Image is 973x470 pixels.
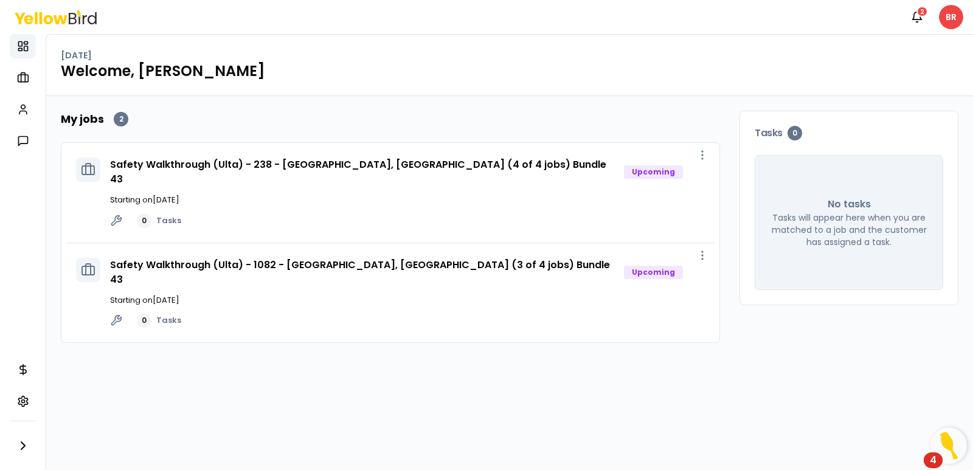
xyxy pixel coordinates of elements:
a: Safety Walkthrough (Ulta) - 238 - [GEOGRAPHIC_DATA], [GEOGRAPHIC_DATA] (4 of 4 jobs) Bundle 43 [110,157,606,186]
div: Upcoming [624,165,683,179]
a: 0Tasks [137,213,181,228]
div: Upcoming [624,266,683,279]
div: 2 [114,112,128,126]
p: Tasks will appear here when you are matched to a job and the customer has assigned a task. [770,212,928,248]
p: Starting on [DATE] [110,194,705,206]
h3: Tasks [755,126,943,140]
p: Starting on [DATE] [110,294,705,306]
button: 2 [905,5,929,29]
p: [DATE] [61,49,92,61]
div: 0 [137,313,151,328]
a: Safety Walkthrough (Ulta) - 1082 - [GEOGRAPHIC_DATA], [GEOGRAPHIC_DATA] (3 of 4 jobs) Bundle 43 [110,258,610,286]
span: BR [939,5,963,29]
p: No tasks [828,197,871,212]
div: 0 [788,126,802,140]
h1: Welcome, [PERSON_NAME] [61,61,958,81]
a: 0Tasks [137,313,181,328]
div: 2 [916,6,928,17]
h2: My jobs [61,111,104,128]
button: Open Resource Center, 4 new notifications [930,427,967,464]
div: 0 [137,213,151,228]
